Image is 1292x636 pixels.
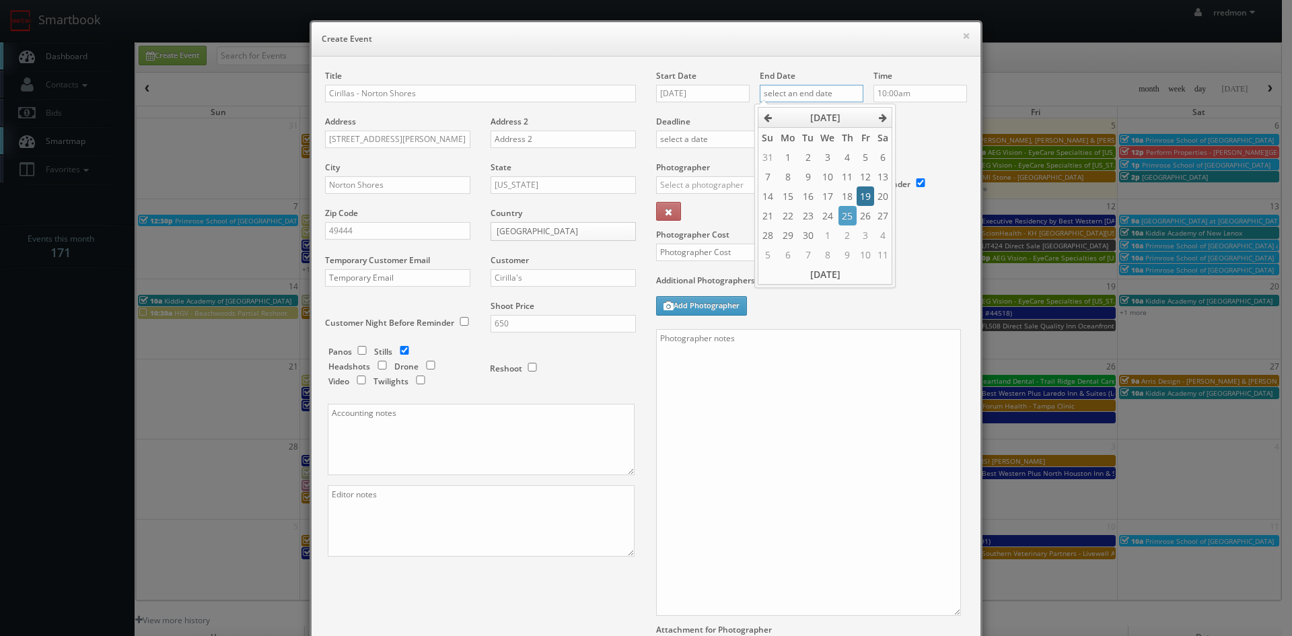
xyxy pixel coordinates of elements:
[857,167,874,186] td: 12
[325,207,358,219] label: Zip Code
[874,245,892,264] td: 11
[491,162,511,173] label: State
[656,85,750,102] input: select a date
[325,176,470,194] input: City
[328,361,370,372] label: Headshots
[325,317,454,328] label: Customer Night Before Reminder
[373,376,408,387] label: Twilights
[857,186,874,206] td: 19
[838,245,857,264] td: 9
[838,167,857,186] td: 11
[874,167,892,186] td: 13
[817,225,838,245] td: 1
[874,147,892,167] td: 6
[490,363,522,374] label: Reshoot
[857,206,874,225] td: 26
[491,269,636,287] input: Select a customer
[817,206,838,225] td: 24
[777,206,798,225] td: 22
[760,85,863,102] input: select an end date
[760,70,795,81] label: End Date
[758,264,892,284] th: [DATE]
[325,222,470,240] input: Zip Code
[325,131,470,148] input: Address
[758,206,777,225] td: 21
[874,225,892,245] td: 4
[646,116,977,127] label: Deadline
[656,162,710,173] label: Photographer
[838,128,857,148] th: Th
[838,225,857,245] td: 2
[656,296,747,316] button: Add Photographer
[758,167,777,186] td: 7
[758,245,777,264] td: 5
[777,167,798,186] td: 8
[777,225,798,245] td: 29
[777,186,798,206] td: 15
[394,361,419,372] label: Drone
[777,128,798,148] th: Mo
[962,31,970,40] button: ×
[491,300,534,312] label: Shoot Price
[874,128,892,148] th: Sa
[656,244,812,261] input: Photographer Cost
[758,128,777,148] th: Su
[758,147,777,167] td: 31
[838,186,857,206] td: 18
[817,128,838,148] th: We
[325,269,470,287] input: Temporary Email
[777,108,874,128] th: [DATE]
[328,346,352,357] label: Panos
[874,206,892,225] td: 27
[857,128,874,148] th: Fr
[857,147,874,167] td: 5
[799,128,817,148] th: Tu
[817,245,838,264] td: 8
[838,147,857,167] td: 4
[646,229,977,240] label: Photographer Cost
[491,222,636,241] a: [GEOGRAPHIC_DATA]
[325,254,430,266] label: Temporary Customer Email
[656,624,772,635] label: Attachment for Photographer
[799,206,817,225] td: 23
[497,223,618,240] span: [GEOGRAPHIC_DATA]
[491,176,636,194] input: Select a state
[799,167,817,186] td: 9
[874,186,892,206] td: 20
[491,131,636,148] input: Address 2
[873,70,892,81] label: Time
[758,186,777,206] td: 14
[328,376,349,387] label: Video
[758,225,777,245] td: 28
[857,225,874,245] td: 3
[491,116,528,127] label: Address 2
[799,186,817,206] td: 16
[491,315,636,332] input: Shoot Price
[374,346,392,357] label: Stills
[325,85,636,102] input: Title
[325,70,342,81] label: Title
[817,167,838,186] td: 10
[656,275,967,293] label: Additional Photographers
[817,186,838,206] td: 17
[799,147,817,167] td: 2
[799,225,817,245] td: 30
[777,147,798,167] td: 1
[857,245,874,264] td: 10
[491,207,522,219] label: Country
[491,254,529,266] label: Customer
[656,176,791,194] input: Select a photographer
[656,131,756,148] input: select a date
[777,245,798,264] td: 6
[322,32,970,46] h6: Create Event
[325,162,340,173] label: City
[325,116,356,127] label: Address
[799,245,817,264] td: 7
[817,147,838,167] td: 3
[838,206,857,225] td: 25
[656,70,696,81] label: Start Date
